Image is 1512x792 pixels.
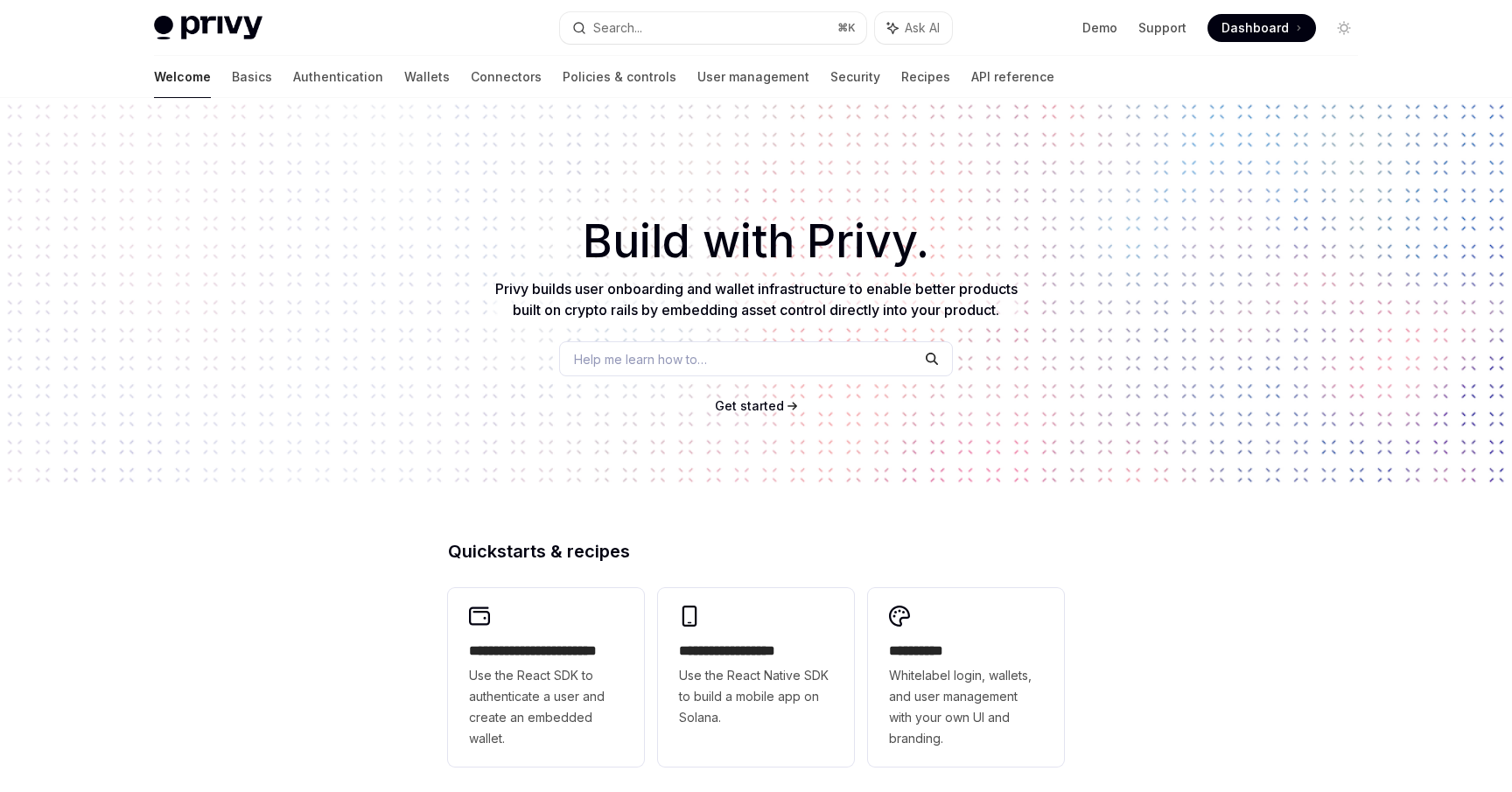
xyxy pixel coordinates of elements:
[154,16,262,40] img: light logo
[971,56,1054,98] a: API reference
[471,56,542,98] a: Connectors
[901,56,950,98] a: Recipes
[560,12,866,44] button: Search...⌘K
[1330,14,1358,42] button: Toggle dark mode
[889,665,1043,749] span: Whitelabel login, wallets, and user management with your own UI and branding.
[583,226,929,257] span: Build with Privy.
[563,56,676,98] a: Policies & controls
[715,398,784,413] span: Get started
[593,18,642,39] div: Search...
[697,56,809,98] a: User management
[1082,19,1117,37] a: Demo
[830,56,880,98] a: Security
[495,280,1018,319] span: Privy builds user onboarding and wallet infrastructure to enable better products built on crypto ...
[232,56,272,98] a: Basics
[1221,19,1289,37] span: Dashboard
[154,56,211,98] a: Welcome
[1207,14,1316,42] a: Dashboard
[715,397,784,415] a: Get started
[875,12,952,44] button: Ask AI
[574,350,707,368] span: Help me learn how to…
[868,588,1064,767] a: **** *****Whitelabel login, wallets, and user management with your own UI and branding.
[905,19,940,37] span: Ask AI
[679,665,833,728] span: Use the React Native SDK to build a mobile app on Solana.
[658,588,854,767] a: **** **** **** ***Use the React Native SDK to build a mobile app on Solana.
[837,21,856,35] span: ⌘ K
[293,56,383,98] a: Authentication
[1138,19,1186,37] a: Support
[469,665,623,749] span: Use the React SDK to authenticate a user and create an embedded wallet.
[404,56,450,98] a: Wallets
[448,543,630,560] span: Quickstarts & recipes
